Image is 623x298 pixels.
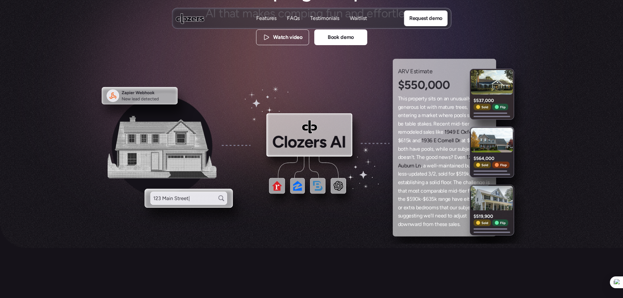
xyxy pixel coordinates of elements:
[398,153,401,162] span: d
[419,178,422,187] span: n
[424,120,426,128] span: k
[424,103,426,111] span: t
[256,22,276,29] p: Features
[415,162,418,170] span: L
[459,111,462,120] span: o
[408,95,411,103] span: p
[406,111,408,120] span: e
[408,186,413,195] span: m
[404,153,407,162] span: e
[428,170,431,178] span: 3
[450,111,453,120] span: e
[451,120,456,128] span: m
[401,136,404,145] span: 6
[405,178,407,187] span: a
[424,136,427,145] span: 9
[424,186,426,195] span: o
[400,186,403,195] span: h
[430,95,432,103] span: i
[408,111,410,120] span: r
[403,186,405,195] span: a
[457,120,459,128] span: d
[410,162,411,170] span: r
[421,120,424,128] span: a
[407,128,410,136] span: o
[404,170,407,178] span: s
[398,111,401,120] span: e
[450,162,452,170] span: t
[461,128,465,136] span: O
[444,178,447,187] span: o
[449,128,453,136] span: 4
[411,178,413,187] span: i
[399,128,402,136] span: e
[436,170,437,178] span: ,
[401,120,404,128] span: e
[418,111,421,120] span: a
[461,136,464,145] span: a
[444,136,446,145] span: r
[426,153,429,162] span: g
[412,145,415,153] span: a
[441,136,444,145] span: o
[437,95,440,103] span: o
[437,120,440,128] span: e
[423,162,426,170] span: a
[422,111,426,120] span: m
[431,103,432,111] span: i
[409,14,442,23] p: Request demo
[441,170,443,178] span: o
[287,22,300,29] p: FAQs
[407,120,409,128] span: a
[451,162,454,170] span: a
[451,178,452,187] span: .
[445,145,448,153] span: e
[424,145,427,153] span: o
[437,178,440,187] span: d
[421,186,424,195] span: c
[458,162,461,170] span: e
[407,103,409,111] span: e
[412,153,414,162] span: t
[412,136,415,145] span: a
[426,120,429,128] span: e
[401,145,404,153] span: o
[456,120,457,128] span: i
[401,111,404,120] span: n
[404,10,447,26] a: Request demo
[456,95,459,103] span: u
[398,178,401,187] span: e
[421,103,424,111] span: o
[455,162,458,170] span: n
[421,95,423,103] span: r
[404,95,405,103] span: i
[399,170,402,178] span: e
[446,95,449,103] span: n
[439,153,441,162] span: n
[416,103,419,111] span: s
[450,95,453,103] span: u
[415,136,418,145] span: n
[409,120,412,128] span: b
[432,153,435,162] span: o
[436,178,437,187] span: i
[434,162,435,170] span: l
[445,120,448,128] span: n
[422,153,425,162] span: e
[451,153,453,162] span: ?
[421,162,422,170] span: ,
[428,128,429,136] span: l
[437,128,438,136] span: i
[287,15,300,22] a: FAQsFAQs
[444,153,448,162] span: w
[406,145,408,153] span: h
[401,162,404,170] span: u
[398,162,402,170] span: A
[435,162,437,170] span: l
[433,120,437,128] span: R
[419,153,422,162] span: h
[408,170,411,178] span: u
[459,95,461,103] span: s
[443,170,444,178] span: l
[412,95,415,103] span: o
